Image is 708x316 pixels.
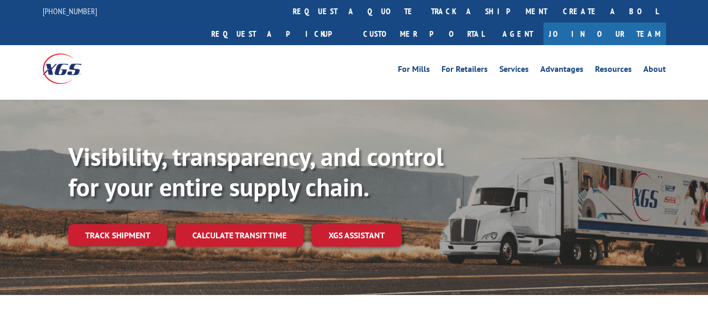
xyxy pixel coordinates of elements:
[398,65,430,77] a: For Mills
[312,224,402,247] a: XGS ASSISTANT
[355,23,492,45] a: Customer Portal
[442,65,488,77] a: For Retailers
[540,65,583,77] a: Advantages
[499,65,529,77] a: Services
[68,140,444,203] b: Visibility, transparency, and control for your entire supply chain.
[492,23,543,45] a: Agent
[68,224,167,246] a: Track shipment
[203,23,355,45] a: Request a pickup
[543,23,666,45] a: Join Our Team
[176,224,303,247] a: Calculate transit time
[43,6,97,16] a: [PHONE_NUMBER]
[643,65,666,77] a: About
[595,65,632,77] a: Resources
